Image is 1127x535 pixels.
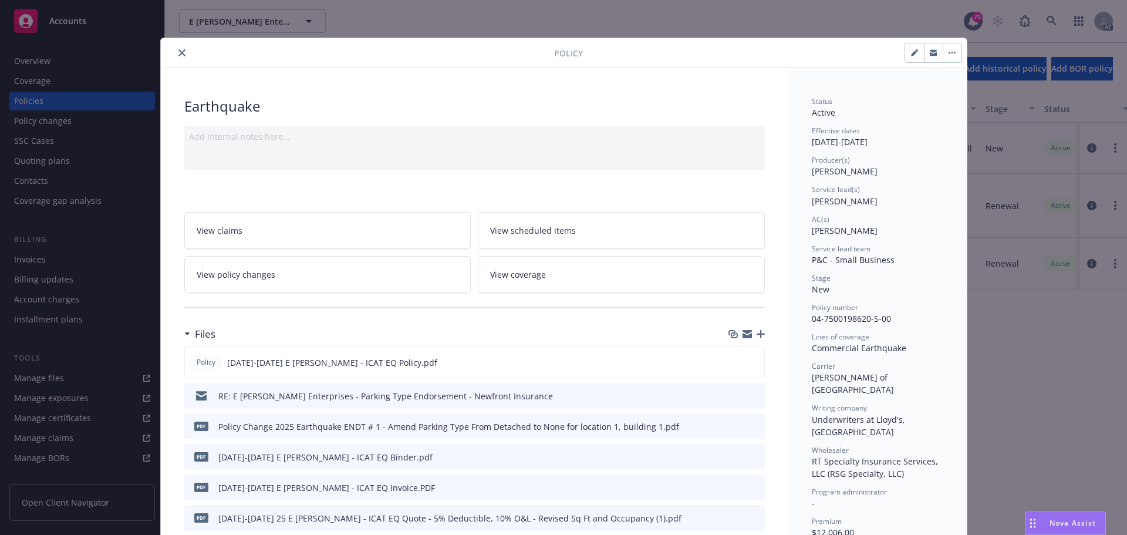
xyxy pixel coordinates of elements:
[194,422,208,430] span: pdf
[812,96,832,106] span: Status
[812,244,870,254] span: Service lead team
[731,512,740,524] button: download file
[812,497,815,509] span: -
[227,356,437,369] span: [DATE]-[DATE] E [PERSON_NAME] - ICAT EQ Policy.pdf
[194,513,208,522] span: pdf
[478,256,765,293] a: View coverage
[812,254,895,265] span: P&C - Small Business
[197,268,275,281] span: View policy changes
[490,268,546,281] span: View coverage
[812,456,940,479] span: RT Specialty Insurance Services, LLC (RSG Specialty, LLC)
[812,332,869,342] span: Lines of coverage
[195,327,215,342] h3: Files
[812,107,835,118] span: Active
[218,482,435,494] div: [DATE]-[DATE] E [PERSON_NAME] - ICAT EQ Invoice.PDF
[184,212,471,249] a: View claims
[194,357,218,368] span: Policy
[478,212,765,249] a: View scheduled items
[812,126,860,136] span: Effective dates
[812,273,831,283] span: Stage
[750,482,760,494] button: preview file
[750,512,760,524] button: preview file
[731,420,740,433] button: download file
[812,225,878,236] span: [PERSON_NAME]
[731,482,740,494] button: download file
[184,256,471,293] a: View policy changes
[750,420,760,433] button: preview file
[812,184,860,194] span: Service lead(s)
[194,452,208,461] span: pdf
[812,284,829,295] span: New
[189,130,760,143] div: Add internal notes here...
[175,46,189,60] button: close
[812,166,878,177] span: [PERSON_NAME]
[750,451,760,463] button: preview file
[812,126,943,148] div: [DATE] - [DATE]
[554,47,583,59] span: Policy
[812,361,835,371] span: Carrier
[194,483,208,492] span: PDF
[812,302,858,312] span: Policy number
[218,451,433,463] div: [DATE]-[DATE] E [PERSON_NAME] - ICAT EQ Binder.pdf
[812,403,867,413] span: Writing company
[812,445,849,455] span: Wholesaler
[812,342,906,354] span: Commercial Earthquake
[1025,512,1106,535] button: Nova Assist
[731,390,740,402] button: download file
[749,356,760,369] button: preview file
[812,313,891,324] span: 04-7500198620-S-00
[812,155,850,165] span: Producer(s)
[750,390,760,402] button: preview file
[1050,518,1096,528] span: Nova Assist
[812,372,894,395] span: [PERSON_NAME] of [GEOGRAPHIC_DATA]
[812,214,829,224] span: AC(s)
[812,196,878,207] span: [PERSON_NAME]
[184,96,765,116] div: Earthquake
[218,420,679,433] div: Policy Change 2025 Earthquake ENDT # 1 - Amend Parking Type From Detached to None for location 1,...
[812,414,907,438] span: Underwriters at Lloyd's, [GEOGRAPHIC_DATA]
[1025,512,1040,534] div: Drag to move
[731,451,740,463] button: download file
[490,224,576,237] span: View scheduled items
[812,487,887,497] span: Program administrator
[197,224,242,237] span: View claims
[730,356,740,369] button: download file
[812,516,842,526] span: Premium
[184,327,215,342] div: Files
[218,512,681,524] div: [DATE]-[DATE] 25 E [PERSON_NAME] - ICAT EQ Quote - 5% Deductible, 10% O&L - Revised Sq Ft and Occ...
[218,390,553,402] div: RE: E [PERSON_NAME] Enterprises - Parking Type Endorsement - Newfront Insurance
